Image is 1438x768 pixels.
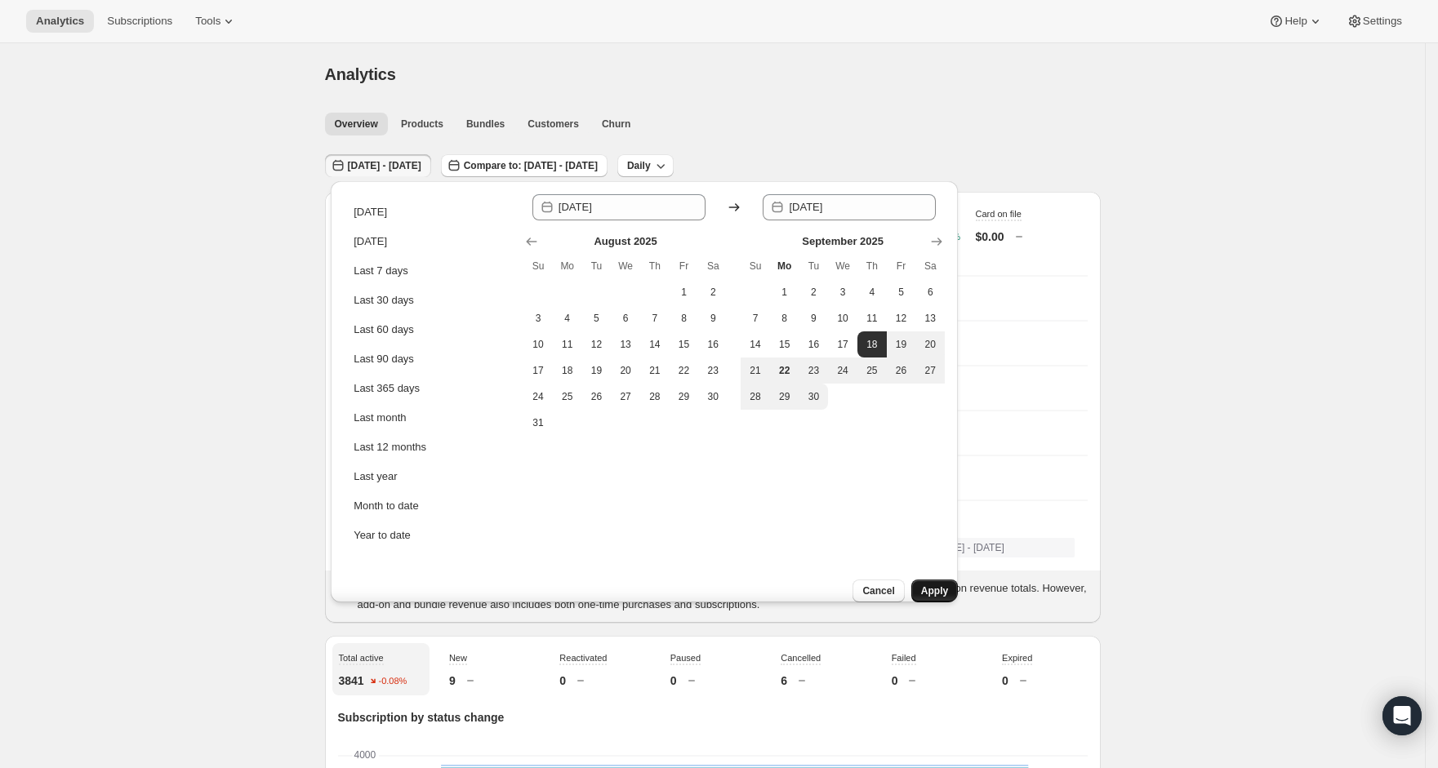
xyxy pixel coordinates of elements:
span: Su [530,260,546,273]
button: Monday August 4 2025 [553,305,582,331]
span: 31 [530,416,546,429]
th: Sunday [741,253,770,279]
span: 14 [747,338,764,351]
p: 0 [670,673,677,689]
button: Last 12 months [349,434,512,460]
button: Thursday August 14 2025 [640,331,670,357]
button: Friday August 29 2025 [670,384,699,410]
span: Fr [676,260,692,273]
span: Analytics [36,15,84,28]
button: Wednesday August 13 2025 [611,331,640,357]
p: Subscription by status change [338,709,1088,726]
div: Last month [354,410,406,426]
span: Card on file [976,209,1022,219]
button: Friday August 1 2025 [670,279,699,305]
button: Last year [349,464,512,490]
span: Analytics [325,65,396,83]
button: Tools [185,10,247,33]
button: Cancel [853,579,904,602]
div: Last year [354,468,397,485]
button: Settings [1337,10,1412,33]
button: Saturday August 2 2025 [698,279,728,305]
span: 3 [530,312,546,325]
span: Compare to: [DATE] - [DATE] [464,159,598,172]
div: [DATE] [354,233,387,250]
button: Tuesday September 9 2025 [799,305,829,331]
span: Th [864,260,880,273]
span: Overview [335,118,378,131]
button: Sunday August 24 2025 [523,384,553,410]
span: 29 [777,390,793,403]
button: Compare to: [DATE] - [DATE] [441,154,608,177]
span: Churn [602,118,630,131]
button: Monday September 8 2025 [770,305,799,331]
button: Saturday August 30 2025 [698,384,728,410]
button: Tuesday September 16 2025 [799,331,829,357]
span: 10 [530,338,546,351]
span: [DATE] - [DATE] [934,541,1004,554]
text: -0.08% [378,677,407,686]
div: Last 90 days [354,351,414,367]
button: Year to date [349,522,512,548]
button: Monday September 29 2025 [770,384,799,410]
span: 12 [589,338,605,351]
span: 28 [647,390,663,403]
button: [DATE] - [DATE] [325,154,431,177]
button: Subscriptions [97,10,182,33]
button: [DATE] [349,199,512,225]
span: Daily [627,159,651,172]
button: Wednesday August 6 2025 [611,305,640,331]
button: Last 7 days [349,258,512,284]
span: 25 [559,390,576,403]
span: 19 [893,338,910,351]
th: Thursday [857,253,887,279]
span: 25 [864,364,880,377]
span: 16 [806,338,822,351]
span: 13 [922,312,938,325]
span: 1 [777,286,793,299]
span: 30 [705,390,721,403]
button: Saturday August 23 2025 [698,357,728,384]
span: Products [401,118,443,131]
span: Expired [1002,653,1032,663]
span: 2 [705,286,721,299]
button: Monday August 11 2025 [553,331,582,357]
span: 13 [617,338,634,351]
span: Cancelled [781,653,821,663]
button: Friday September 19 2025 [887,331,916,357]
span: We [617,260,634,273]
span: 5 [589,312,605,325]
button: Friday September 5 2025 [887,279,916,305]
th: Monday [553,253,582,279]
span: 10 [835,312,851,325]
button: Daily [617,154,674,177]
span: 30 [806,390,822,403]
span: Tu [806,260,822,273]
button: Tuesday August 5 2025 [582,305,612,331]
th: Monday [770,253,799,279]
span: 12 [893,312,910,325]
span: Fr [893,260,910,273]
span: 20 [617,364,634,377]
span: 27 [617,390,634,403]
span: New [449,653,467,663]
span: 21 [647,364,663,377]
span: 7 [747,312,764,325]
p: 0 [559,673,566,689]
th: Tuesday [582,253,612,279]
div: Last 12 months [354,439,426,455]
span: 24 [835,364,851,377]
span: Reactivated [559,653,607,663]
button: Thursday September 25 2025 [857,357,887,384]
div: Month to date [354,498,419,514]
p: 6 [781,673,787,689]
span: 18 [559,364,576,377]
span: 9 [806,312,822,325]
span: 6 [922,286,938,299]
p: 9 [449,673,456,689]
button: Tuesday August 26 2025 [582,384,612,410]
button: Sunday September 21 2025 [741,357,770,384]
button: Start of range Thursday September 18 2025 [857,331,887,357]
span: 17 [530,364,546,377]
span: 29 [676,390,692,403]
